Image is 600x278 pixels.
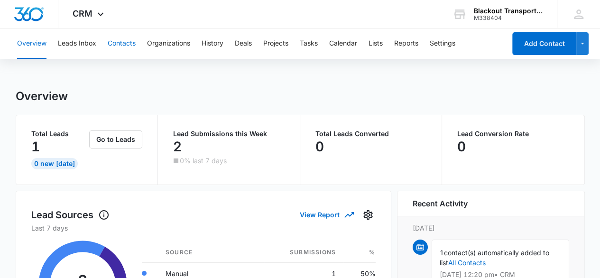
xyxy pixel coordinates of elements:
button: Leads Inbox [58,28,96,59]
th: % [343,242,375,263]
span: 1 [440,249,444,257]
button: Deals [235,28,252,59]
button: Settings [430,28,455,59]
div: 0 New [DATE] [31,158,78,169]
div: account name [474,7,543,15]
p: Total Leads Converted [315,130,427,137]
th: Source [158,242,264,263]
p: [DATE] [413,223,569,233]
p: Last 7 days [31,223,376,233]
div: account id [474,15,543,21]
button: Settings [360,207,376,222]
th: Submissions [264,242,343,263]
button: Reports [394,28,418,59]
h1: Lead Sources [31,208,110,222]
button: Overview [17,28,46,59]
button: Organizations [147,28,190,59]
button: Projects [263,28,288,59]
h6: Recent Activity [413,198,468,209]
p: 0 [315,139,324,154]
button: History [202,28,223,59]
p: Lead Submissions this Week [173,130,285,137]
button: Tasks [300,28,318,59]
span: CRM [73,9,92,19]
button: Go to Leads [89,130,142,148]
a: All Contacts [448,259,486,267]
span: contact(s) automatically added to list [440,249,549,267]
p: 0 [457,139,466,154]
p: 0% last 7 days [180,158,227,164]
button: Calendar [329,28,357,59]
p: 2 [173,139,182,154]
p: Lead Conversion Rate [457,130,569,137]
button: Add Contact [512,32,576,55]
p: Total Leads [31,130,88,137]
button: Lists [369,28,383,59]
a: Go to Leads [89,135,142,143]
p: 1 [31,139,40,154]
h1: Overview [16,89,68,103]
p: [DATE] 12:20 pm • CRM [440,271,561,278]
button: Contacts [108,28,136,59]
button: View Report [300,206,353,223]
